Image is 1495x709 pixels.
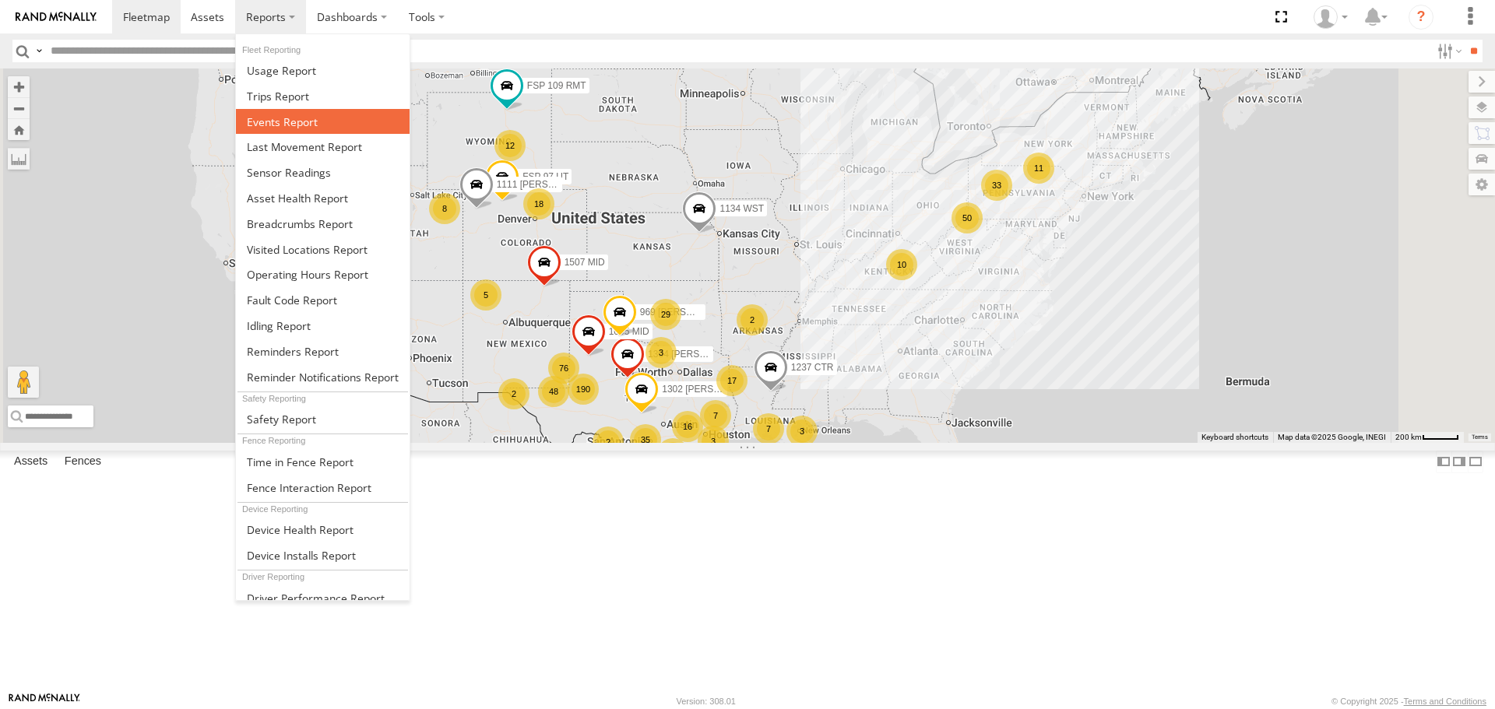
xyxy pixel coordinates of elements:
[700,400,731,431] div: 7
[648,349,748,360] span: 1304 [PERSON_NAME]
[497,180,597,191] span: 1111 [PERSON_NAME]
[753,413,784,444] div: 7
[538,376,569,407] div: 48
[1308,5,1353,29] div: Randy Yohe
[236,339,410,364] a: Reminders Report
[719,204,764,215] span: 1134 WST
[33,40,45,62] label: Search Query
[593,426,624,458] div: 2
[236,364,410,390] a: Service Reminder Notifications Report
[522,172,568,183] span: FSP 97 UT
[8,119,30,140] button: Zoom Home
[1331,697,1486,706] div: © Copyright 2025 -
[1278,433,1386,441] span: Map data ©2025 Google, INEGI
[1404,697,1486,706] a: Terms and Conditions
[1468,451,1483,473] label: Hide Summary Table
[981,170,1012,201] div: 33
[9,693,80,709] a: Visit our Website
[791,363,834,374] span: 1237 CTR
[8,76,30,97] button: Zoom in
[16,12,97,23] img: rand-logo.svg
[565,257,605,268] span: 1507 MID
[236,160,410,185] a: Sensor Readings
[236,58,410,83] a: Usage Report
[645,337,677,368] div: 3
[236,83,410,109] a: Trips Report
[236,261,410,287] a: Asset Operating Hours Report
[8,97,30,119] button: Zoom out
[236,313,410,339] a: Idling Report
[494,130,526,161] div: 12
[236,585,410,611] a: Driver Performance Report
[429,193,460,224] div: 8
[1469,174,1495,195] label: Map Settings
[1391,432,1464,443] button: Map Scale: 200 km per 44 pixels
[698,426,729,457] div: 3
[630,424,661,455] div: 35
[236,449,410,475] a: Time in Fences Report
[6,451,55,473] label: Assets
[886,249,917,280] div: 10
[1409,5,1433,30] i: ?
[470,279,501,311] div: 5
[1436,451,1451,473] label: Dock Summary Table to the Left
[236,109,410,135] a: Full Events Report
[677,697,736,706] div: Version: 308.01
[1201,432,1268,443] button: Keyboard shortcuts
[737,304,768,335] div: 2
[236,185,410,211] a: Asset Health Report
[716,365,747,396] div: 17
[8,367,39,398] button: Drag Pegman onto the map to open Street View
[523,188,554,219] div: 18
[1431,40,1465,62] label: Search Filter Options
[236,211,410,237] a: Breadcrumbs Report
[548,353,579,384] div: 76
[1395,433,1422,441] span: 200 km
[786,416,818,447] div: 3
[527,80,586,91] span: FSP 109 RMT
[236,517,410,542] a: Device Health Report
[650,299,681,330] div: 29
[1023,153,1054,184] div: 11
[609,326,649,337] span: 1005 MID
[1451,451,1467,473] label: Dock Summary Table to the Right
[952,202,983,233] div: 50
[662,384,762,395] span: 1302 [PERSON_NAME]
[236,134,410,160] a: Last Movement Report
[1472,433,1488,440] a: Terms (opens in new tab)
[236,287,410,313] a: Fault Code Report
[672,411,703,442] div: 16
[657,438,688,469] div: 8
[8,148,30,170] label: Measure
[236,542,410,568] a: Device Installs Report
[640,307,735,318] span: 969 [PERSON_NAME]
[236,237,410,262] a: Visited Locations Report
[236,406,410,432] a: Safety Report
[568,374,599,405] div: 190
[57,451,109,473] label: Fences
[236,475,410,500] a: Fence Interaction Report
[498,378,529,409] div: 2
